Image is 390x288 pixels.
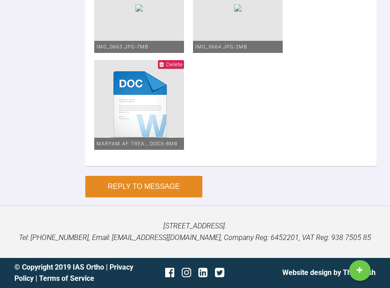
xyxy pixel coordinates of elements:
[96,44,149,50] span: IMG_0663.JPG - 7MB
[195,44,247,50] span: IMG_0664.JPG - 2MB
[136,4,143,12] img: 2350abc8-8a9c-4a84-8dd0-77c13756b500
[349,260,371,281] a: New Case
[14,262,135,284] div: © Copyright 2019 IAS Ortho | |
[234,4,241,12] img: 4554046a-0b00-4ed5-b76a-64f95a6ce973
[96,141,178,147] span: Maryam Af Trea….docx - 8MB
[85,176,202,197] button: Reply to Message
[39,274,94,283] a: Terms of Service
[14,220,376,243] p: [STREET_ADDRESS]. Tel: [PHONE_NUMBER], Email: [EMAIL_ADDRESS][DOMAIN_NAME], Company Reg: 6452201,...
[94,60,184,150] img: doc.1dc823a7.png
[166,61,183,68] span: Delete
[282,268,376,277] a: Website design by The Fresh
